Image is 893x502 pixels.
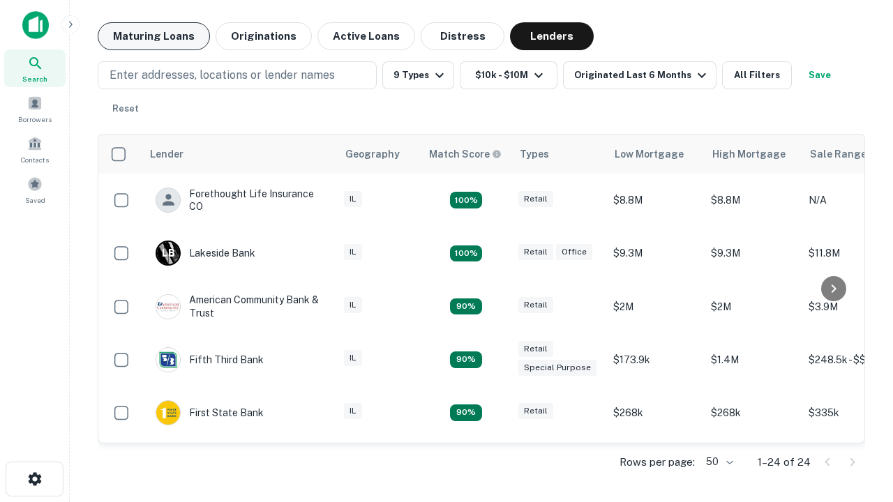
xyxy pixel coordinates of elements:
[382,61,454,89] button: 9 Types
[25,195,45,206] span: Saved
[110,67,335,84] p: Enter addresses, locations or lender names
[606,386,704,439] td: $268k
[758,454,811,471] p: 1–24 of 24
[22,73,47,84] span: Search
[156,188,323,213] div: Forethought Life Insurance CO
[216,22,312,50] button: Originations
[704,135,802,174] th: High Mortgage
[700,452,735,472] div: 50
[704,227,802,280] td: $9.3M
[429,146,502,162] div: Capitalize uses an advanced AI algorithm to match your search with the best lender. The match sco...
[450,245,482,262] div: Matching Properties: 3, hasApolloMatch: undefined
[510,22,594,50] button: Lenders
[344,191,362,207] div: IL
[606,280,704,333] td: $2M
[450,351,482,368] div: Matching Properties: 2, hasApolloMatch: undefined
[450,404,482,421] div: Matching Properties: 2, hasApolloMatch: undefined
[704,333,802,386] td: $1.4M
[156,348,180,372] img: picture
[563,61,716,89] button: Originated Last 6 Months
[704,386,802,439] td: $268k
[712,146,786,162] div: High Mortgage
[103,95,148,123] button: Reset
[317,22,415,50] button: Active Loans
[606,135,704,174] th: Low Mortgage
[450,192,482,208] div: Matching Properties: 4, hasApolloMatch: undefined
[156,295,180,319] img: picture
[142,135,337,174] th: Lender
[98,22,210,50] button: Maturing Loans
[606,227,704,280] td: $9.3M
[518,297,553,313] div: Retail
[518,244,553,260] div: Retail
[429,146,499,162] h6: Match Score
[4,90,66,128] a: Borrowers
[4,171,66,208] a: Saved
[606,174,704,227] td: $8.8M
[704,280,802,333] td: $2M
[22,11,49,39] img: capitalize-icon.png
[823,390,893,457] iframe: Chat Widget
[156,241,255,266] div: Lakeside Bank
[518,403,553,419] div: Retail
[556,244,592,260] div: Office
[98,61,377,89] button: Enter addresses, locations or lender names
[574,67,710,84] div: Originated Last 6 Months
[156,294,323,319] div: American Community Bank & Trust
[606,439,704,492] td: $1M
[421,22,504,50] button: Distress
[518,360,596,376] div: Special Purpose
[797,61,842,89] button: Save your search to get updates of matches that match your search criteria.
[421,135,511,174] th: Capitalize uses an advanced AI algorithm to match your search with the best lender. The match sco...
[520,146,549,162] div: Types
[21,154,49,165] span: Contacts
[704,439,802,492] td: $1.3M
[156,400,264,425] div: First State Bank
[150,146,183,162] div: Lender
[344,244,362,260] div: IL
[722,61,792,89] button: All Filters
[344,297,362,313] div: IL
[337,135,421,174] th: Geography
[344,350,362,366] div: IL
[810,146,866,162] div: Sale Range
[162,246,174,261] p: L B
[156,401,180,425] img: picture
[615,146,684,162] div: Low Mortgage
[344,403,362,419] div: IL
[518,341,553,357] div: Retail
[518,191,553,207] div: Retail
[4,130,66,168] a: Contacts
[156,347,264,372] div: Fifth Third Bank
[345,146,400,162] div: Geography
[450,298,482,315] div: Matching Properties: 2, hasApolloMatch: undefined
[704,174,802,227] td: $8.8M
[606,333,704,386] td: $173.9k
[18,114,52,125] span: Borrowers
[4,50,66,87] a: Search
[620,454,695,471] p: Rows per page:
[460,61,557,89] button: $10k - $10M
[511,135,606,174] th: Types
